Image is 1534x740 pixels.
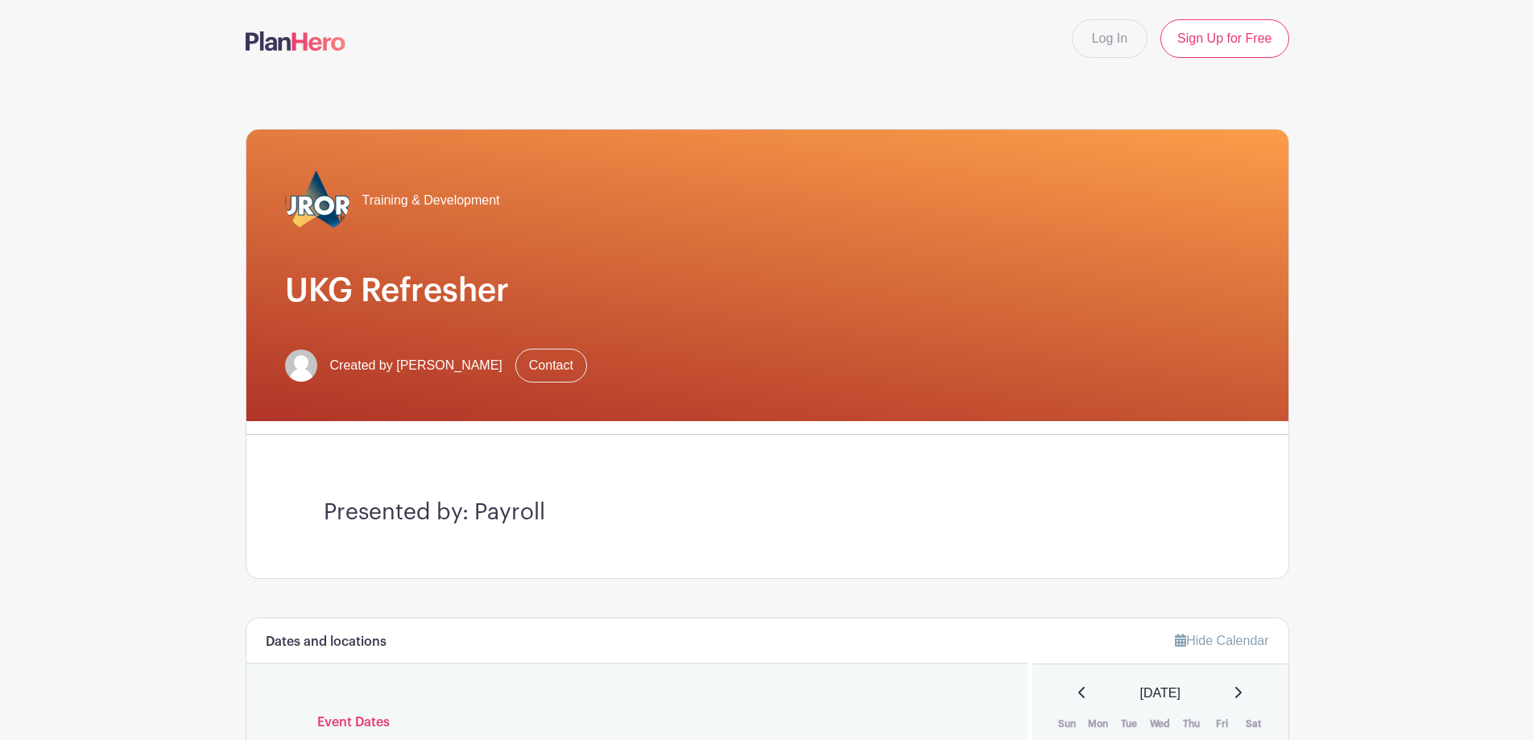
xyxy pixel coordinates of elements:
[1114,716,1145,732] th: Tue
[246,31,345,51] img: logo-507f7623f17ff9eddc593b1ce0a138ce2505c220e1c5a4e2b4648c50719b7d32.svg
[1207,716,1238,732] th: Fri
[304,715,970,730] h6: Event Dates
[1072,19,1147,58] a: Log In
[1145,716,1176,732] th: Wed
[1160,19,1288,58] a: Sign Up for Free
[1176,716,1207,732] th: Thu
[1083,716,1114,732] th: Mon
[266,635,387,650] h6: Dates and locations
[330,356,502,375] span: Created by [PERSON_NAME]
[1175,634,1268,647] a: Hide Calendar
[285,271,1250,310] h1: UKG Refresher
[1052,716,1083,732] th: Sun
[285,168,349,233] img: 2023_COA_Horiz_Logo_PMS_BlueStroke%204.png
[515,349,587,382] a: Contact
[1238,716,1269,732] th: Sat
[362,191,500,210] span: Training & Development
[324,499,1211,527] h3: Presented by: Payroll
[1140,684,1180,703] span: [DATE]
[285,349,317,382] img: default-ce2991bfa6775e67f084385cd625a349d9dcbb7a52a09fb2fda1e96e2d18dcdb.png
